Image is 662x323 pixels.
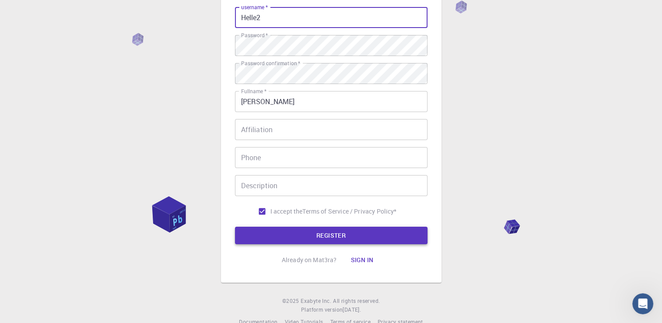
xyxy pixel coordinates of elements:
p: Terms of Service / Privacy Policy * [302,207,396,216]
span: © 2025 [282,297,301,305]
p: Already on Mat3ra? [282,256,337,264]
iframe: Intercom live chat [632,293,653,314]
label: Password confirmation [241,60,300,67]
span: I accept the [270,207,303,216]
a: Terms of Service / Privacy Policy* [302,207,396,216]
button: Sign in [343,251,380,269]
span: Exabyte Inc. [301,297,331,304]
span: [DATE] . [343,306,361,313]
label: Fullname [241,88,266,95]
span: All rights reserved. [333,297,380,305]
label: username [241,4,268,11]
label: Password [241,32,268,39]
a: Exabyte Inc. [301,297,331,305]
button: REGISTER [235,227,427,244]
a: [DATE]. [343,305,361,314]
span: Platform version [301,305,343,314]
